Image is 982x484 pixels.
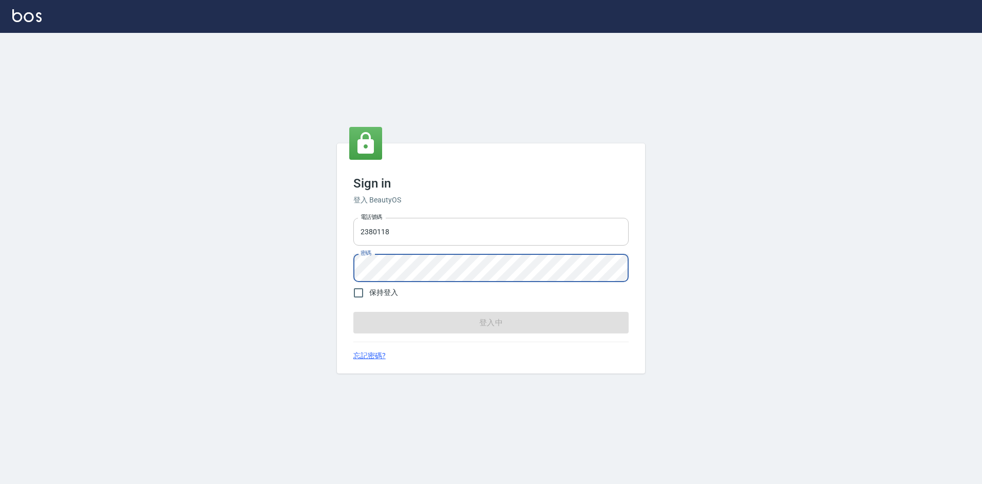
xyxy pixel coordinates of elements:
label: 密碼 [361,249,371,257]
img: Logo [12,9,42,22]
span: 保持登入 [369,287,398,298]
h6: 登入 BeautyOS [353,195,629,206]
h3: Sign in [353,176,629,191]
label: 電話號碼 [361,213,382,221]
a: 忘記密碼? [353,350,386,361]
